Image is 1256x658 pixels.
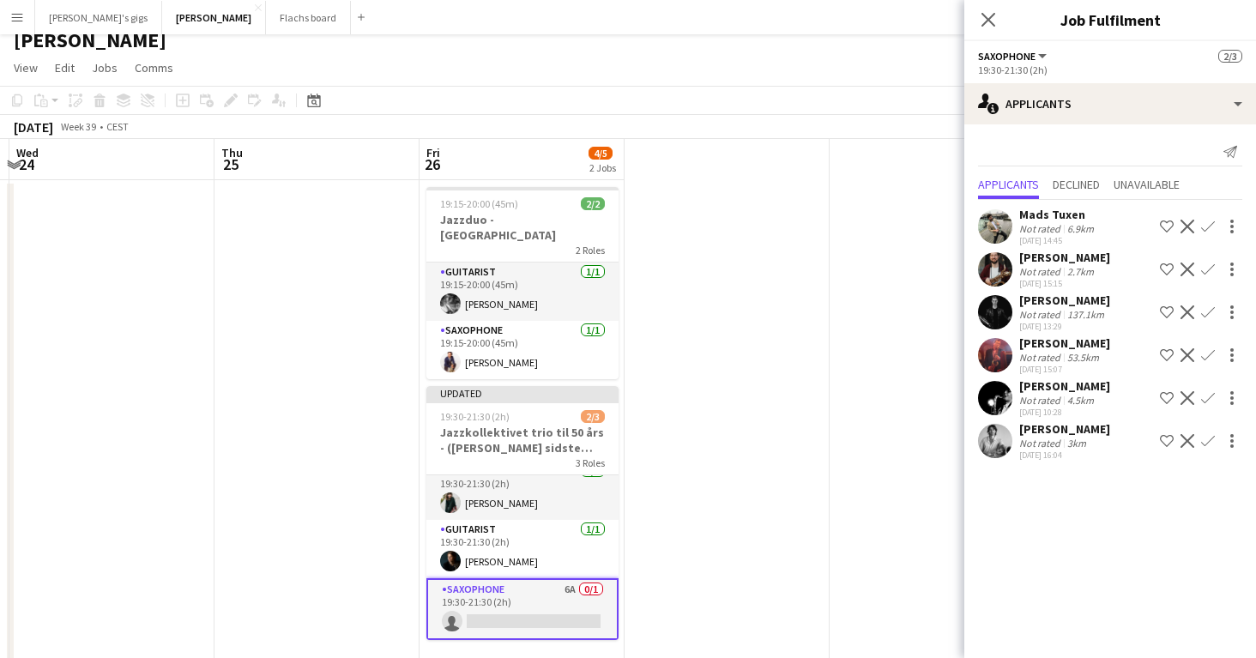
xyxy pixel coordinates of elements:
[1218,50,1242,63] span: 2/3
[1019,278,1110,289] div: [DATE] 15:15
[1019,265,1064,278] div: Not rated
[57,120,100,133] span: Week 39
[426,578,619,640] app-card-role: Saxophone6A0/119:30-21:30 (2h)
[266,1,351,34] button: Flachs board
[106,120,129,133] div: CEST
[440,197,518,210] span: 19:15-20:00 (45m)
[1064,265,1097,278] div: 2.7km
[978,50,1036,63] span: Saxophone
[1019,450,1110,461] div: [DATE] 16:04
[1019,394,1064,407] div: Not rated
[1019,335,1110,351] div: [PERSON_NAME]
[135,60,173,75] span: Comms
[424,154,440,174] span: 26
[426,187,619,379] app-job-card: 19:15-20:00 (45m)2/2Jazzduo - [GEOGRAPHIC_DATA]2 RolesGuitarist1/119:15-20:00 (45m)[PERSON_NAME]S...
[1019,308,1064,321] div: Not rated
[14,154,39,174] span: 24
[1019,293,1110,308] div: [PERSON_NAME]
[221,145,243,160] span: Thu
[1019,378,1110,394] div: [PERSON_NAME]
[589,147,613,160] span: 4/5
[1019,407,1110,418] div: [DATE] 10:28
[14,118,53,136] div: [DATE]
[1064,437,1090,450] div: 3km
[14,27,166,53] h1: [PERSON_NAME]
[581,197,605,210] span: 2/2
[978,63,1242,76] div: 19:30-21:30 (2h)
[92,60,118,75] span: Jobs
[978,178,1039,190] span: Applicants
[426,520,619,578] app-card-role: Guitarist1/119:30-21:30 (2h)[PERSON_NAME]
[1019,235,1097,246] div: [DATE] 14:45
[1019,364,1110,375] div: [DATE] 15:07
[1064,394,1097,407] div: 4.5km
[964,83,1256,124] div: Applicants
[1064,222,1097,235] div: 6.9km
[1019,250,1110,265] div: [PERSON_NAME]
[426,145,440,160] span: Fri
[576,456,605,469] span: 3 Roles
[426,321,619,379] app-card-role: Saxophone1/119:15-20:00 (45m)[PERSON_NAME]
[162,1,266,34] button: [PERSON_NAME]
[128,57,180,79] a: Comms
[978,50,1049,63] button: Saxophone
[1019,207,1097,222] div: Mads Tuxen
[1019,351,1064,364] div: Not rated
[1064,308,1108,321] div: 137.1km
[426,386,619,640] app-job-card: Updated19:30-21:30 (2h)2/3Jazzkollektivet trio til 50 års - ([PERSON_NAME] sidste bekræftelse)3 R...
[426,386,619,400] div: Updated
[576,244,605,257] span: 2 Roles
[1019,437,1064,450] div: Not rated
[1064,351,1102,364] div: 53.5km
[1019,421,1110,437] div: [PERSON_NAME]
[219,154,243,174] span: 25
[35,1,162,34] button: [PERSON_NAME]'s gigs
[581,410,605,423] span: 2/3
[426,425,619,456] h3: Jazzkollektivet trio til 50 års - ([PERSON_NAME] sidste bekræftelse)
[426,462,619,520] app-card-role: Doublebass Player1/119:30-21:30 (2h)[PERSON_NAME]
[1053,178,1100,190] span: Declined
[16,145,39,160] span: Wed
[589,161,616,174] div: 2 Jobs
[55,60,75,75] span: Edit
[48,57,82,79] a: Edit
[1114,178,1180,190] span: Unavailable
[1019,222,1064,235] div: Not rated
[1019,321,1110,332] div: [DATE] 13:29
[426,263,619,321] app-card-role: Guitarist1/119:15-20:00 (45m)[PERSON_NAME]
[426,212,619,243] h3: Jazzduo - [GEOGRAPHIC_DATA]
[14,60,38,75] span: View
[964,9,1256,31] h3: Job Fulfilment
[440,410,510,423] span: 19:30-21:30 (2h)
[7,57,45,79] a: View
[85,57,124,79] a: Jobs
